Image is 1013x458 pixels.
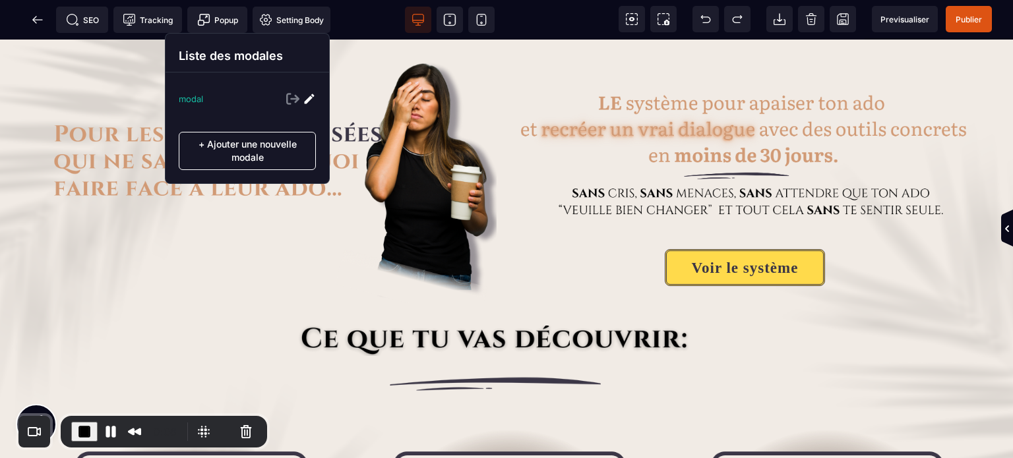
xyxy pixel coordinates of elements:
[259,13,324,26] span: Setting Body
[880,14,929,24] span: Previsualiser
[303,92,316,105] img: Edit Icon
[665,210,825,246] button: Voir le système
[286,92,299,105] img: Exit Icon
[872,6,938,32] span: Preview
[66,13,99,26] span: SEO
[40,7,497,264] img: 6c492f36aea34ef07171f02ac7f1e163_titre_1.png
[123,13,173,26] span: Tracking
[650,6,677,32] span: Screenshot
[179,94,203,104] p: modal
[179,47,316,65] p: Liste des modales
[516,40,973,189] img: 63f4c409e7f46aecdeac9a3719e2316b_607fc51804710576c4ee89d9470ef417_sous_titre_1_(1).png
[20,319,993,370] img: 22cb71c7f26e2941395524cacad8b909_trait.png
[619,6,645,32] span: View components
[956,14,982,24] span: Publier
[197,13,238,26] span: Popup
[214,286,799,316] img: f8636147bfda1fd022e1d76bfd7628a5_ce_que_tu_vas_decouvrir_2.png
[179,132,316,170] p: + Ajouter une nouvelle modale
